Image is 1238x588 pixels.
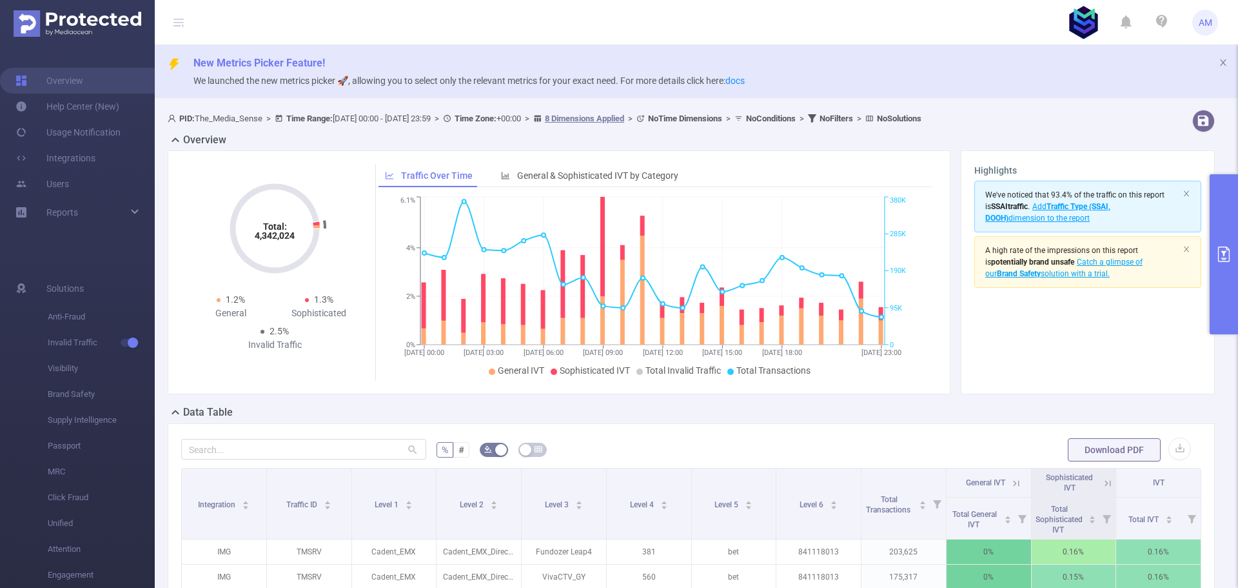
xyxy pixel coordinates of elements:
span: Click Fraud [48,485,155,511]
i: icon: caret-down [660,504,667,508]
tspan: 2% [406,292,415,301]
span: Total General IVT [952,510,997,529]
p: 203,625 [861,540,946,564]
span: > [262,114,275,123]
b: PID: [179,114,195,123]
span: Total Transactions [866,495,912,514]
i: icon: bar-chart [501,171,510,180]
i: icon: caret-up [919,499,926,503]
i: icon: caret-up [1165,514,1172,518]
i: icon: caret-up [242,499,250,503]
span: > [722,114,734,123]
span: AM [1199,10,1212,35]
span: Level 1 [375,500,400,509]
div: Sophisticated [275,307,363,320]
h3: Highlights [974,164,1201,177]
tspan: [DATE] 23:00 [861,349,901,357]
span: # [458,445,464,455]
span: Total IVT [1128,515,1161,524]
i: icon: caret-down [919,504,926,508]
a: docs [725,76,745,86]
i: Filter menu [1013,498,1031,539]
i: icon: caret-down [406,504,413,508]
i: Filter menu [928,469,946,539]
span: Anti-Fraud [48,304,155,330]
span: Total Invalid Traffic [645,365,721,376]
a: Users [15,171,69,197]
div: Sort [745,499,752,507]
span: Level 5 [714,500,740,509]
tspan: 0% [406,341,415,349]
span: 1.3% [314,294,333,305]
span: The_Media_Sense [DATE] 00:00 - [DATE] 23:59 +00:00 [168,114,921,123]
tspan: 190K [890,267,906,276]
div: Sort [1088,514,1096,522]
div: Sort [490,499,498,507]
span: Traffic ID [286,500,319,509]
span: Level 4 [630,500,656,509]
button: icon: close [1183,187,1190,201]
tspan: 6.1% [400,197,415,205]
i: icon: caret-down [324,504,331,508]
tspan: [DATE] 18:00 [762,349,802,357]
div: Sort [660,499,668,507]
span: Integration [198,500,237,509]
span: > [796,114,808,123]
i: icon: caret-up [324,499,331,503]
span: MRC [48,459,155,485]
b: Brand Safety [997,269,1041,278]
a: Overview [15,68,83,94]
span: Traffic Over Time [401,170,473,181]
b: Time Range: [286,114,333,123]
tspan: 4% [406,244,415,252]
span: We launched the new metrics picker 🚀, allowing you to select only the relevant metrics for your e... [193,76,745,86]
div: General [186,307,275,320]
span: Level 6 [800,500,825,509]
div: Sort [324,499,331,507]
span: Level 2 [460,500,486,509]
span: A high rate of the impressions on this report [985,246,1138,255]
i: icon: line-chart [385,171,394,180]
p: 0% [947,540,1031,564]
span: > [521,114,533,123]
span: Total Sophisticated IVT [1036,505,1083,534]
b: SSAI traffic [991,202,1028,211]
i: icon: caret-down [745,504,752,508]
i: icon: table [535,445,542,453]
span: 1.2% [226,294,245,305]
i: icon: user [168,114,179,123]
span: 2.5% [270,326,289,336]
i: icon: caret-down [242,504,250,508]
h2: Data Table [183,405,233,420]
span: Brand Safety [48,381,155,407]
i: icon: caret-up [491,499,498,503]
i: icon: caret-down [830,504,838,508]
i: Filter menu [1183,498,1201,539]
b: potentially brand unsafe [991,258,1074,267]
i: icon: caret-down [1165,518,1172,522]
div: Sort [919,499,927,507]
tspan: 4,342,024 [255,230,295,241]
p: IMG [182,540,266,564]
tspan: [DATE] 12:00 [643,349,683,357]
tspan: 0 [890,341,894,349]
tspan: 285K [890,230,906,238]
i: icon: caret-up [406,499,413,503]
i: icon: caret-down [575,504,582,508]
i: Filter menu [1097,498,1115,539]
i: icon: caret-down [1089,518,1096,522]
span: Supply Intelligence [48,407,155,433]
i: icon: caret-down [491,504,498,508]
b: No Time Dimensions [648,114,722,123]
div: Sort [1165,514,1173,522]
button: icon: close [1183,242,1190,256]
tspan: [DATE] 09:00 [583,349,623,357]
div: Sort [575,499,583,507]
span: General IVT [966,478,1005,487]
u: 8 Dimensions Applied [545,114,624,123]
div: Sort [1004,514,1012,522]
p: bet [692,540,776,564]
span: Reports [46,207,78,218]
i: icon: close [1183,245,1190,253]
span: We've noticed that 93.4% of the traffic on this report is . [985,190,1164,223]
